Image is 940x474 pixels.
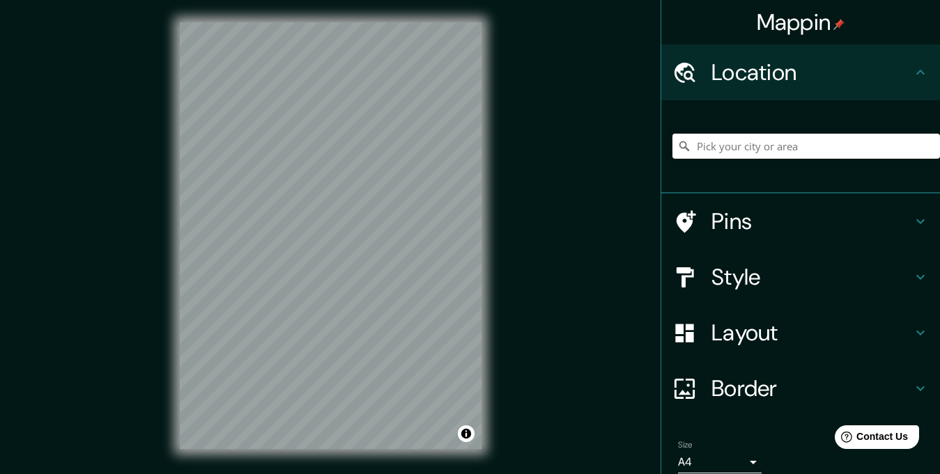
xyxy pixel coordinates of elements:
canvas: Map [180,22,481,449]
h4: Border [711,374,912,402]
div: Border [661,361,940,416]
img: pin-icon.png [833,19,845,30]
iframe: Help widget launcher [816,420,925,459]
div: Pins [661,193,940,249]
div: Style [661,249,940,305]
h4: Style [711,263,912,291]
label: Size [678,439,693,451]
h4: Pins [711,207,912,235]
h4: Layout [711,319,912,347]
h4: Mappin [757,8,845,36]
input: Pick your city or area [672,134,940,159]
h4: Location [711,58,912,86]
div: A4 [678,451,762,473]
div: Layout [661,305,940,361]
button: Toggle attribution [458,425,475,442]
div: Location [661,45,940,100]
